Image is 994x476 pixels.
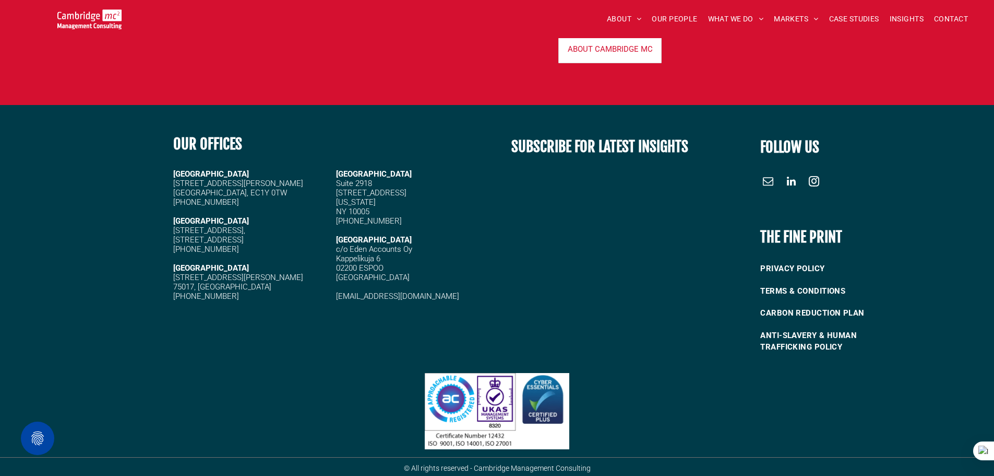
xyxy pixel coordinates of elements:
[57,11,122,22] a: Your Business Transformed | Cambridge Management Consulting
[783,173,799,192] a: linkedin
[646,11,702,27] a: OUR PEOPLE
[173,282,271,292] span: 75017, [GEOGRAPHIC_DATA]
[824,11,884,27] a: CASE STUDIES
[173,292,239,301] span: [PHONE_NUMBER]
[884,11,929,27] a: INSIGHTS
[336,179,372,188] span: Suite 2918
[173,235,244,245] span: [STREET_ADDRESS]
[336,292,459,301] a: [EMAIL_ADDRESS][DOMAIN_NAME]
[806,173,822,192] a: instagram
[929,11,973,27] a: CONTACT
[173,135,242,153] b: OUR OFFICES
[425,373,569,449] img: Three certification logos: Approachable Registered, UKAS Management Systems with a tick and certi...
[760,258,902,280] a: PRIVACY POLICY
[336,216,402,226] span: [PHONE_NUMBER]
[173,273,303,282] span: [STREET_ADDRESS][PERSON_NAME]
[760,228,842,246] b: THE FINE PRINT
[173,198,239,207] span: [PHONE_NUMBER]
[760,324,902,358] a: ANTI-SLAVERY & HUMAN TRAFFICKING POLICY
[760,280,902,303] a: TERMS & CONDITIONS
[568,44,653,54] p: ABOUT CAMBRIDGE MC
[336,245,412,282] span: c/o Eden Accounts Oy Kappelikuja 6 02200 ESPOO [GEOGRAPHIC_DATA]
[760,173,776,192] a: email
[703,11,769,27] a: WHAT WE DO
[769,11,823,27] a: MARKETS
[57,9,122,29] img: Go to Homepage
[558,35,662,63] a: ABOUT CAMBRIDGE MC
[760,302,902,324] a: CARBON REDUCTION PLAN
[336,198,376,207] span: [US_STATE]
[173,263,249,273] strong: [GEOGRAPHIC_DATA]
[404,464,591,472] span: © All rights reserved - Cambridge Management Consulting
[336,207,369,216] span: NY 10005
[336,169,412,179] span: [GEOGRAPHIC_DATA]
[602,11,647,27] a: ABOUT
[336,235,412,245] span: [GEOGRAPHIC_DATA]
[173,245,239,254] span: [PHONE_NUMBER]
[173,169,249,179] strong: [GEOGRAPHIC_DATA]
[173,216,249,226] strong: [GEOGRAPHIC_DATA]
[760,138,819,156] font: FOLLOW US
[336,188,406,198] span: [STREET_ADDRESS]
[173,179,303,198] span: [STREET_ADDRESS][PERSON_NAME] [GEOGRAPHIC_DATA], EC1Y 0TW
[173,226,245,235] span: [STREET_ADDRESS],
